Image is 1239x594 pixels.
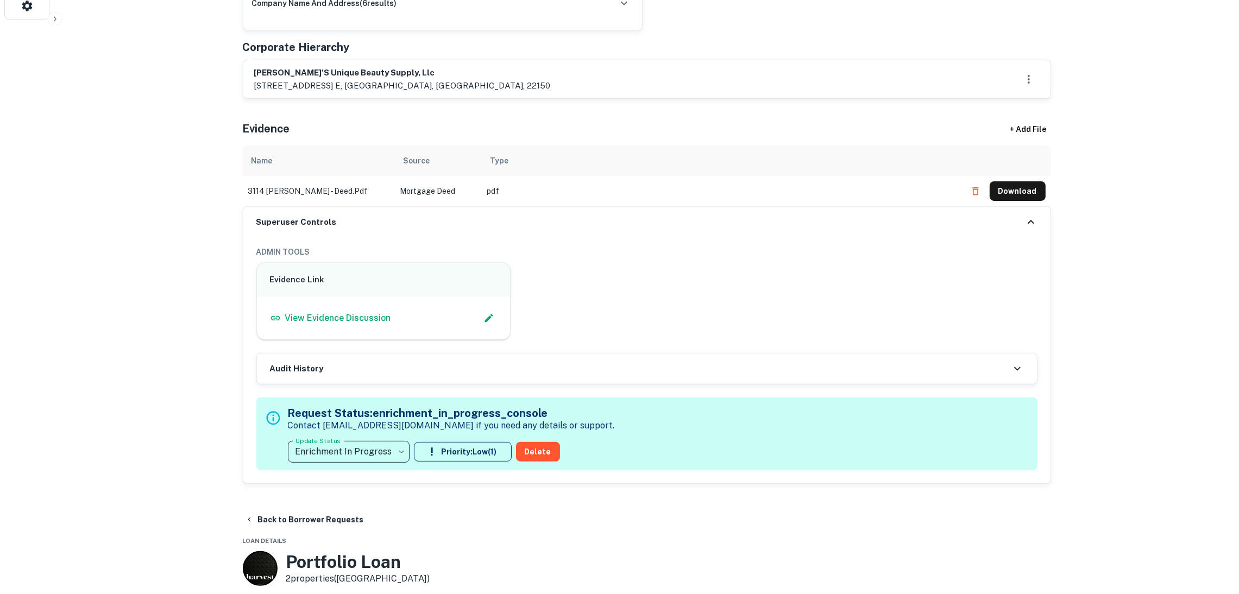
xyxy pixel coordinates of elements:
div: Type [490,154,509,167]
h6: Evidence Link [270,274,498,286]
label: Update Status [295,436,341,445]
button: Priority:Low(1) [414,442,512,462]
button: Back to Borrower Requests [241,510,368,529]
h6: Superuser Controls [256,216,337,229]
iframe: Chat Widget [1185,507,1239,559]
button: Download [990,181,1046,201]
div: Source [404,154,430,167]
h3: Portfolio Loan [286,552,430,572]
button: Delete file [966,182,985,200]
h5: Evidence [243,121,290,137]
button: Edit Slack Link [481,310,497,326]
td: 3114 [PERSON_NAME] - deed.pdf [243,176,395,206]
td: Mortgage Deed [395,176,482,206]
th: Type [482,146,960,176]
h6: [PERSON_NAME]'s unique beauty supply, llc [254,67,551,79]
h6: ADMIN TOOLS [256,246,1037,258]
th: Name [243,146,395,176]
p: [STREET_ADDRESS] e, [GEOGRAPHIC_DATA], [GEOGRAPHIC_DATA], 22150 [254,79,551,92]
button: Delete [516,442,560,462]
h5: Corporate Hierarchy [243,39,350,55]
div: scrollable content [243,146,1051,206]
p: View Evidence Discussion [285,312,391,325]
a: View Evidence Discussion [270,312,391,325]
div: + Add File [990,119,1066,139]
span: Loan Details [243,538,287,544]
div: Enrichment In Progress [288,437,410,467]
th: Source [395,146,482,176]
p: 2 properties ([GEOGRAPHIC_DATA]) [286,572,430,585]
p: Contact [EMAIL_ADDRESS][DOMAIN_NAME] if you need any details or support. [288,419,615,432]
h6: Audit History [270,363,324,375]
td: pdf [482,176,960,206]
div: Name [251,154,273,167]
h5: Request Status: enrichment_in_progress_console [288,405,615,421]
